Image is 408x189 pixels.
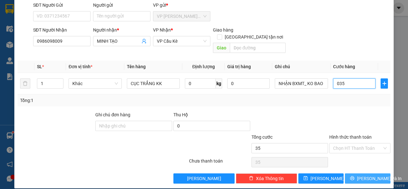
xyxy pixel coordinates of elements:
[173,173,235,184] button: [PERSON_NAME]
[3,34,46,40] span: 0765161559 -
[381,78,388,89] button: plus
[188,157,251,169] div: Chưa thanh toán
[310,175,345,182] span: [PERSON_NAME]
[213,43,230,53] span: Giao
[33,26,91,33] div: SĐT Người Nhận
[37,64,42,69] span: SL
[227,64,251,69] span: Giá trị hàng
[345,173,390,184] button: printer[PERSON_NAME] và In
[157,11,207,21] span: VP Trần Phú (Hàng)
[222,33,286,40] span: [GEOGRAPHIC_DATA] tận nơi
[95,121,172,131] input: Ghi chú đơn hàng
[329,134,372,140] label: Hình thức thanh toán
[3,12,93,25] p: GỬI:
[350,176,354,181] span: printer
[298,173,344,184] button: save[PERSON_NAME]
[333,64,355,69] span: Cước hàng
[157,36,207,46] span: VP Cầu Kè
[227,78,270,89] input: 0
[69,64,92,69] span: Đơn vị tính
[272,61,331,73] th: Ghi chú
[127,64,146,69] span: Tên hàng
[236,173,297,184] button: deleteXóa Thông tin
[357,175,402,182] span: [PERSON_NAME] và In
[20,78,30,89] button: delete
[173,112,188,117] span: Thu Hộ
[3,12,59,25] span: VP [PERSON_NAME] ([GEOGRAPHIC_DATA]) -
[95,112,130,117] label: Ghi chú đơn hàng
[256,175,284,182] span: Xóa Thông tin
[230,43,285,53] input: Dọc đường
[192,64,215,69] span: Định lượng
[3,41,40,47] span: GIAO:
[381,81,388,86] span: plus
[72,79,118,88] span: Khác
[21,4,74,10] strong: BIÊN NHẬN GỬI HÀNG
[20,97,158,104] div: Tổng: 1
[18,27,46,33] span: VP Tiểu Cần
[127,78,180,89] input: VD: Bàn, Ghế
[153,27,171,33] span: VP Nhận
[216,78,222,89] span: kg
[17,41,40,47] span: K BAO HƯ
[213,27,233,33] span: Giao hàng
[33,2,91,9] div: SĐT Người Gửi
[142,39,147,44] span: user-add
[275,78,328,89] input: Ghi Chú
[251,134,273,140] span: Tổng cước
[34,34,46,40] span: HIỀN
[153,2,210,9] div: VP gửi
[93,2,150,9] div: Người gửi
[303,176,308,181] span: save
[249,176,253,181] span: delete
[93,26,150,33] div: Người nhận
[3,27,93,33] p: NHẬN:
[187,175,221,182] span: [PERSON_NAME]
